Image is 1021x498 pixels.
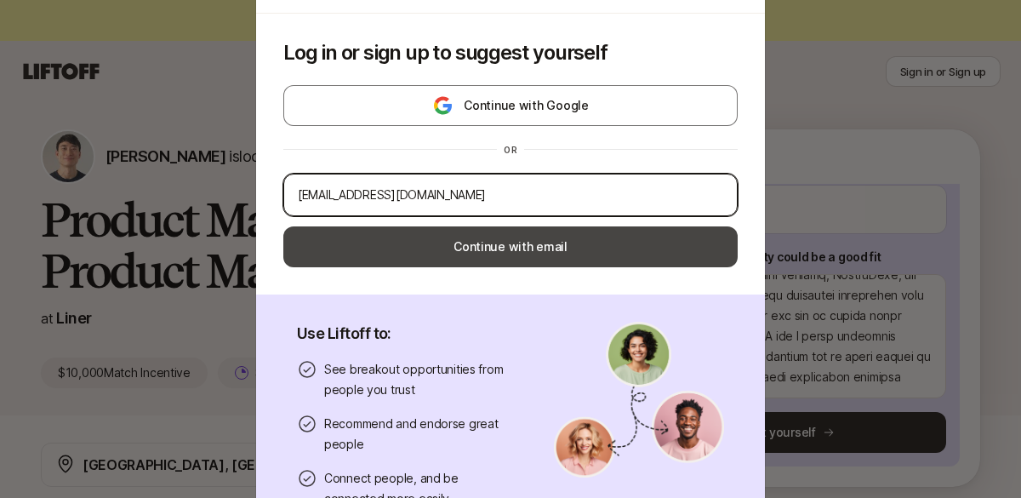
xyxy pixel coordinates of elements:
p: See breakout opportunities from people you trust [324,359,513,400]
p: Recommend and endorse great people [324,414,513,455]
p: Log in or sign up to suggest yourself [283,41,738,65]
input: Your personal email address [298,185,723,205]
img: google-logo [432,95,453,116]
button: Continue with Google [283,85,738,126]
button: Continue with email [283,226,738,267]
div: or [497,143,524,157]
p: Use Liftoff to: [297,322,513,346]
img: signup-banner [554,322,724,478]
